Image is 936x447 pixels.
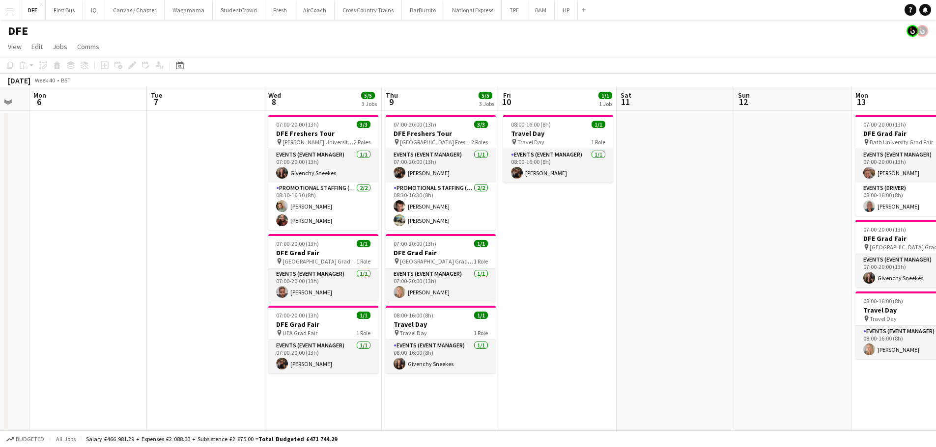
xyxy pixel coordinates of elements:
button: Cross Country Trains [335,0,402,20]
button: TPE [502,0,527,20]
button: Canvas / Chapter [105,0,165,20]
span: Budgeted [16,436,44,443]
span: Edit [31,42,43,51]
button: Fresh [265,0,295,20]
button: BarBurrito [402,0,444,20]
span: View [8,42,22,51]
div: [DATE] [8,76,30,85]
button: HP [555,0,578,20]
button: StudentCrowd [213,0,265,20]
button: AirCoach [295,0,335,20]
div: BST [61,77,71,84]
span: Total Budgeted £471 744.29 [258,435,337,443]
span: Jobs [53,42,67,51]
button: National Express [444,0,502,20]
a: Comms [73,40,103,53]
span: Comms [77,42,99,51]
a: Edit [28,40,47,53]
button: Wagamama [165,0,213,20]
button: BAM [527,0,555,20]
div: Salary £466 981.29 + Expenses £2 088.00 + Subsistence £2 675.00 = [86,435,337,443]
button: First Bus [46,0,83,20]
button: DFE [20,0,46,20]
a: Jobs [49,40,71,53]
button: Budgeted [5,434,46,445]
a: View [4,40,26,53]
span: Week 40 [32,77,57,84]
h1: DFE [8,24,28,38]
app-user-avatar: Tim Bodenham [907,25,918,37]
app-user-avatar: Tim Bodenham [916,25,928,37]
span: All jobs [54,435,78,443]
button: IQ [83,0,105,20]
